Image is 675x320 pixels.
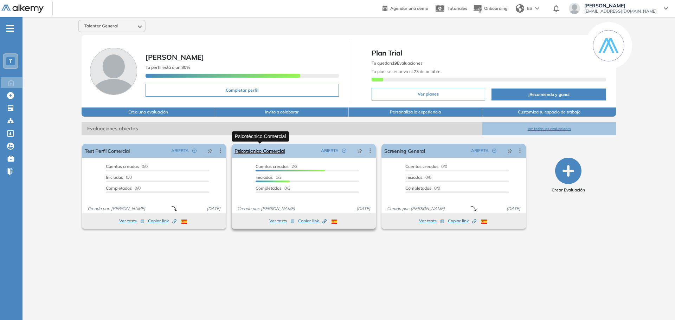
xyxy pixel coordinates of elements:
[82,122,482,135] span: Evaluaciones abiertas
[82,107,215,117] button: Crea una evaluación
[106,164,139,169] span: Cuentas creadas
[448,217,476,225] button: Copiar link
[504,205,523,212] span: [DATE]
[1,5,44,13] img: Logo
[269,217,295,225] button: Ver tests
[84,23,118,29] span: Talenter General
[384,205,448,212] span: Creado por: [PERSON_NAME]
[492,149,496,153] span: check-circle
[527,5,532,12] span: ES
[382,4,428,12] a: Agendar una demo
[215,107,349,117] button: Invita a colaborar
[502,145,517,156] button: pushpin
[85,144,130,158] a: Test Perfil Comercial
[357,148,362,154] span: pushpin
[202,145,218,156] button: pushpin
[535,7,539,10] img: arrow
[413,69,441,74] b: 23 de octubre
[106,185,132,191] span: Completados
[298,218,327,224] span: Copiar link
[640,286,675,320] iframe: Chat Widget
[481,220,487,224] img: ESP
[507,148,512,154] span: pushpin
[448,218,476,224] span: Copiar link
[85,205,148,212] span: Creado por: [PERSON_NAME]
[372,88,485,100] button: Ver planes
[298,217,327,225] button: Copiar link
[372,48,606,58] span: Plan Trial
[342,149,346,153] span: check-circle
[232,131,289,142] div: Psicotécnico Comercial
[405,185,431,191] span: Completados
[491,89,606,100] button: ¡Recomienda y gana!
[471,148,489,154] span: ABIERTA
[419,217,444,225] button: Ver tests
[516,4,524,13] img: world
[552,187,585,193] span: Crear Evaluación
[146,84,339,97] button: Completar perfil
[181,220,187,224] img: ESP
[256,175,282,180] span: 1/3
[106,175,132,180] span: 0/0
[256,164,289,169] span: Cuentas creadas
[204,205,223,212] span: [DATE]
[6,28,14,29] i: -
[148,218,176,224] span: Copiar link
[207,148,212,154] span: pushpin
[448,6,467,11] span: Tutoriales
[552,158,585,193] button: Crear Evaluación
[192,149,197,153] span: check-circle
[372,60,423,66] span: Te quedan Evaluaciones
[405,164,438,169] span: Cuentas creadas
[482,122,616,135] button: Ver todas las evaluaciones
[146,53,204,61] span: [PERSON_NAME]
[384,144,425,158] a: Screening General
[372,69,441,74] span: Tu plan se renueva el
[405,175,431,180] span: 0/0
[352,145,367,156] button: pushpin
[119,217,144,225] button: Ver tests
[234,205,298,212] span: Creado por: [PERSON_NAME]
[90,48,137,95] img: Foto de perfil
[405,185,440,191] span: 0/0
[256,175,273,180] span: Iniciadas
[473,1,507,16] button: Onboarding
[332,220,337,224] img: ESP
[584,3,657,8] span: [PERSON_NAME]
[482,107,616,117] button: Customiza tu espacio de trabajo
[390,6,428,11] span: Agendar una demo
[256,185,290,191] span: 0/3
[148,217,176,225] button: Copiar link
[321,148,339,154] span: ABIERTA
[484,6,507,11] span: Onboarding
[106,164,148,169] span: 0/0
[392,60,397,66] b: 19
[171,148,189,154] span: ABIERTA
[405,164,447,169] span: 0/0
[234,144,285,158] a: Psicotécnico Comercial
[106,175,123,180] span: Iniciadas
[9,58,12,64] span: T
[640,286,675,320] div: Widget de chat
[256,164,297,169] span: 2/3
[354,205,373,212] span: [DATE]
[405,175,423,180] span: Iniciadas
[584,8,657,14] span: [EMAIL_ADDRESS][DOMAIN_NAME]
[349,107,482,117] button: Personaliza la experiencia
[146,65,190,70] span: Tu perfil está a un 80%
[106,185,141,191] span: 0/0
[256,185,282,191] span: Completados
